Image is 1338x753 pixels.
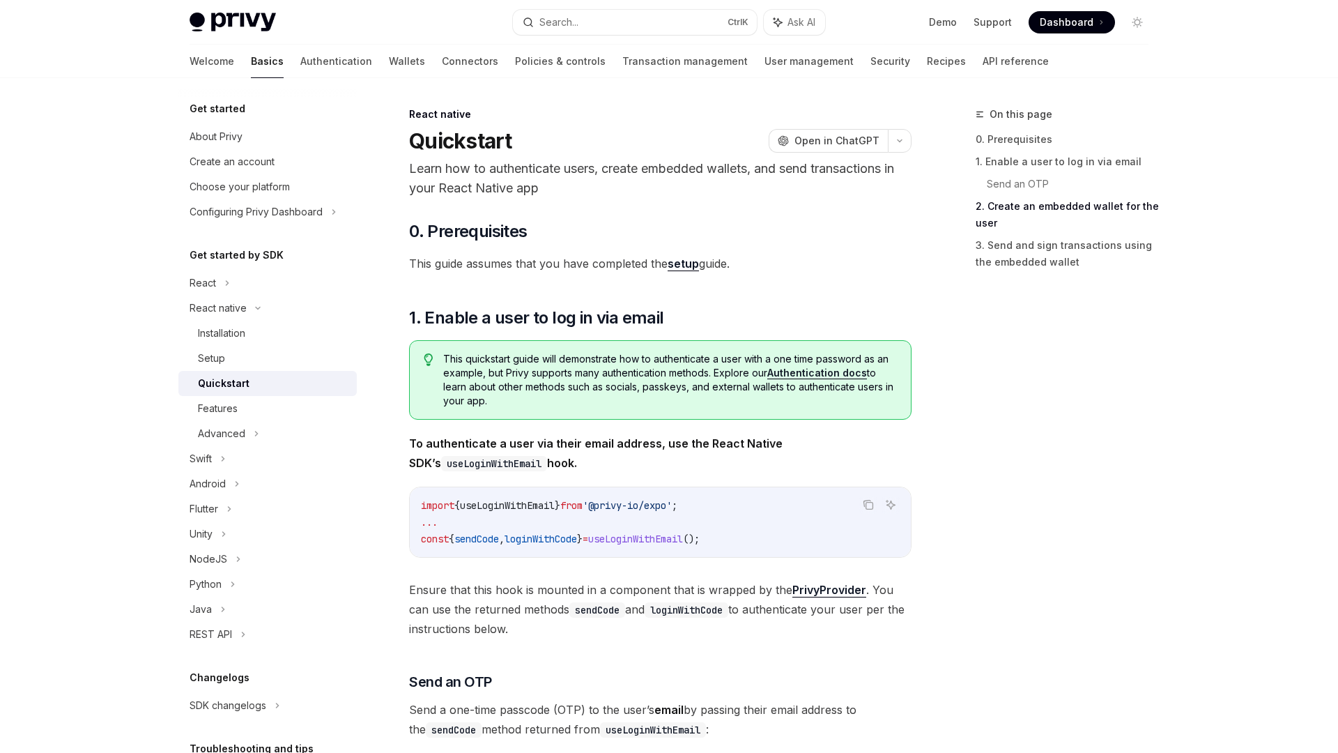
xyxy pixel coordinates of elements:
span: ... [421,516,438,528]
a: API reference [983,45,1049,78]
div: Android [190,476,226,492]
code: useLoginWithEmail [441,456,547,471]
a: 0. Prerequisites [976,128,1160,151]
code: sendCode [569,602,625,618]
h5: Get started by SDK [190,247,284,264]
button: Toggle dark mode [1126,11,1148,33]
a: Connectors [442,45,498,78]
a: Choose your platform [178,174,357,199]
a: Dashboard [1029,11,1115,33]
strong: email [654,703,684,717]
div: React native [409,107,912,121]
img: light logo [190,13,276,32]
a: Installation [178,321,357,346]
a: Recipes [927,45,966,78]
strong: To authenticate a user via their email address, use the React Native SDK’s hook. [409,436,783,470]
div: NodeJS [190,551,227,568]
a: PrivyProvider [792,583,866,598]
span: On this page [990,106,1052,123]
a: About Privy [178,124,357,149]
span: Send a one-time passcode (OTP) to the user’s by passing their email address to the method returne... [409,700,912,739]
div: Quickstart [198,375,249,392]
button: Search...CtrlK [513,10,757,35]
button: Ask AI [764,10,825,35]
button: Ask AI [882,496,900,514]
span: (); [683,533,700,545]
a: Security [870,45,910,78]
p: Learn how to authenticate users, create embedded wallets, and send transactions in your React Nat... [409,159,912,198]
a: Send an OTP [987,173,1160,195]
div: React [190,275,216,291]
span: from [560,499,583,512]
h1: Quickstart [409,128,512,153]
span: 1. Enable a user to log in via email [409,307,663,329]
h5: Get started [190,100,245,117]
span: , [499,533,505,545]
a: Authentication docs [767,367,867,379]
span: Ctrl K [728,17,748,28]
a: Quickstart [178,371,357,396]
span: Dashboard [1040,15,1093,29]
a: Authentication [300,45,372,78]
span: '@privy-io/expo' [583,499,672,512]
span: 0. Prerequisites [409,220,527,243]
div: Choose your platform [190,178,290,195]
div: Python [190,576,222,593]
span: const [421,533,449,545]
div: REST API [190,626,232,643]
span: } [577,533,583,545]
svg: Tip [424,353,433,366]
span: sendCode [454,533,499,545]
a: 1. Enable a user to log in via email [976,151,1160,173]
a: setup [668,257,699,271]
span: useLoginWithEmail [460,499,555,512]
div: Installation [198,325,245,342]
a: Wallets [389,45,425,78]
div: Swift [190,450,212,467]
div: Search... [539,14,578,31]
div: Java [190,601,212,618]
div: SDK changelogs [190,697,266,714]
a: 2. Create an embedded wallet for the user [976,195,1160,234]
span: Open in ChatGPT [794,134,879,148]
span: = [583,533,588,545]
span: import [421,499,454,512]
div: Create an account [190,153,275,170]
span: { [454,499,460,512]
a: Welcome [190,45,234,78]
h5: Changelogs [190,669,249,686]
button: Open in ChatGPT [769,129,888,153]
a: Transaction management [622,45,748,78]
div: Setup [198,350,225,367]
a: Support [974,15,1012,29]
span: { [449,533,454,545]
div: Flutter [190,501,218,517]
span: Ask AI [787,15,815,29]
div: Advanced [198,425,245,442]
div: Configuring Privy Dashboard [190,204,323,220]
a: 3. Send and sign transactions using the embedded wallet [976,234,1160,273]
span: Send an OTP [409,672,492,692]
div: Unity [190,526,213,542]
span: This quickstart guide will demonstrate how to authenticate a user with a one time password as an ... [443,352,897,408]
a: User management [764,45,854,78]
a: Demo [929,15,957,29]
code: sendCode [426,722,482,738]
div: React native [190,300,247,317]
code: useLoginWithEmail [600,722,706,738]
span: } [555,499,560,512]
span: Ensure that this hook is mounted in a component that is wrapped by the . You can use the returned... [409,580,912,639]
div: About Privy [190,128,243,145]
span: useLoginWithEmail [588,533,683,545]
a: Policies & controls [515,45,606,78]
div: Features [198,400,238,417]
a: Setup [178,346,357,371]
span: ; [672,499,677,512]
button: Copy the contents from the code block [859,496,877,514]
span: loginWithCode [505,533,577,545]
span: This guide assumes that you have completed the guide. [409,254,912,273]
a: Create an account [178,149,357,174]
a: Basics [251,45,284,78]
a: Features [178,396,357,421]
code: loginWithCode [645,602,728,618]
